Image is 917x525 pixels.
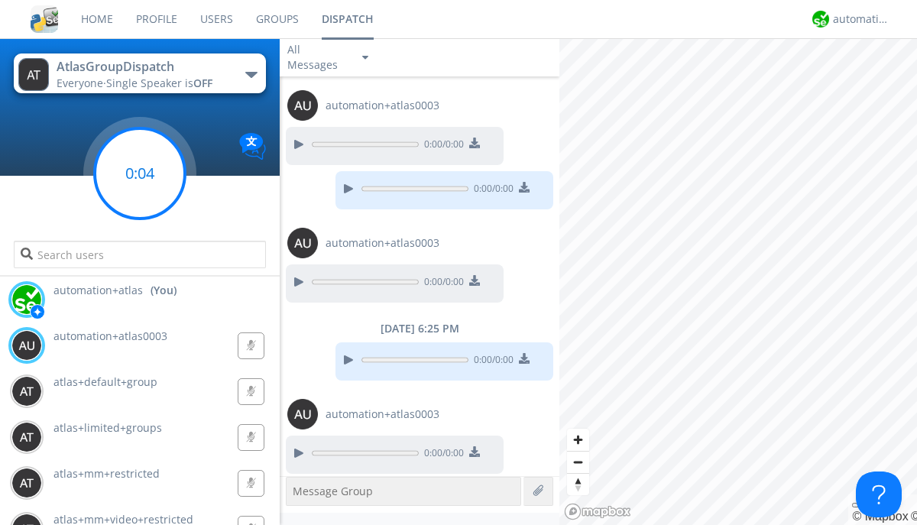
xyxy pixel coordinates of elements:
span: 0:00 / 0:00 [468,182,514,199]
div: [DATE] 6:25 PM [280,321,559,336]
img: 373638.png [287,228,318,258]
button: Toggle attribution [852,503,864,507]
input: Search users [14,241,265,268]
img: 373638.png [287,399,318,429]
a: Mapbox logo [564,503,631,520]
span: atlas+default+group [53,374,157,389]
span: Reset bearing to north [567,474,589,495]
div: Everyone · [57,76,228,91]
img: Translation enabled [239,133,266,160]
img: download media button [469,446,480,457]
span: atlas+mm+restricted [53,466,160,481]
span: Zoom out [567,452,589,473]
div: All Messages [287,42,348,73]
div: automation+atlas [833,11,890,27]
a: Mapbox [852,510,908,523]
img: caret-down-sm.svg [362,56,368,60]
button: Zoom out [567,451,589,473]
img: download media button [519,353,530,364]
img: 373638.png [11,422,42,452]
img: cddb5a64eb264b2086981ab96f4c1ba7 [31,5,58,33]
span: 0:00 / 0:00 [468,353,514,370]
div: AtlasGroupDispatch [57,58,228,76]
span: automation+atlas0003 [326,98,439,113]
div: (You) [151,283,177,298]
iframe: Toggle Customer Support [856,472,902,517]
button: AtlasGroupDispatchEveryone·Single Speaker isOFF [14,53,265,93]
span: automation+atlas0003 [326,235,439,251]
button: Zoom in [567,429,589,451]
button: Reset bearing to north [567,473,589,495]
img: 373638.png [11,330,42,361]
img: d2d01cd9b4174d08988066c6d424eccd [11,284,42,315]
span: OFF [193,76,212,90]
img: 373638.png [18,58,49,91]
span: automation+atlas0003 [326,407,439,422]
span: atlas+limited+groups [53,420,162,435]
span: Single Speaker is [106,76,212,90]
span: 0:00 / 0:00 [419,138,464,154]
img: download media button [519,182,530,193]
img: download media button [469,138,480,148]
img: 373638.png [11,468,42,498]
span: automation+atlas [53,283,143,298]
img: 373638.png [287,90,318,121]
img: download media button [469,275,480,286]
span: 0:00 / 0:00 [419,275,464,292]
img: 373638.png [11,376,42,407]
span: 0:00 / 0:00 [419,446,464,463]
img: d2d01cd9b4174d08988066c6d424eccd [812,11,829,28]
span: automation+atlas0003 [53,329,167,343]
